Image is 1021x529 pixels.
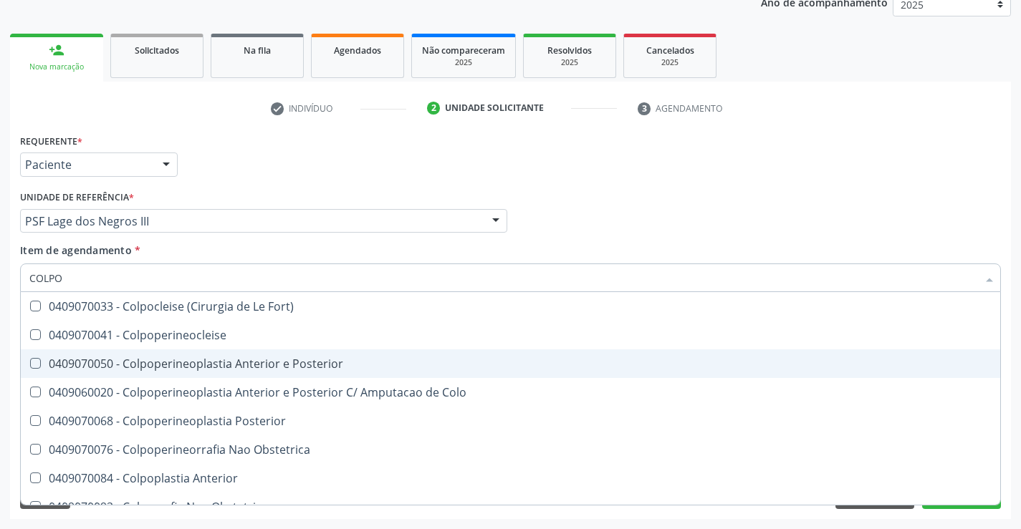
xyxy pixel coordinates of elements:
span: PSF Lage dos Negros III [25,214,478,228]
span: Não compareceram [422,44,505,57]
div: 2025 [534,57,605,68]
label: Unidade de referência [20,187,134,209]
div: 0409070076 - Colpoperineorrafia Nao Obstetrica [29,444,992,455]
span: Solicitados [135,44,179,57]
span: Agendados [334,44,381,57]
div: person_add [49,42,64,58]
div: Nova marcação [20,62,93,72]
span: Paciente [25,157,148,172]
div: 0409070050 - Colpoperineoplastia Anterior e Posterior [29,358,992,369]
span: Na fila [244,44,271,57]
div: Unidade solicitante [445,102,544,115]
input: Buscar por procedimentos [29,263,977,292]
div: 2025 [634,57,706,68]
div: 2025 [422,57,505,68]
div: 0409070033 - Colpocleise (Cirurgia de Le Fort) [29,301,992,312]
span: Item de agendamento [20,243,132,257]
span: Cancelados [646,44,694,57]
label: Requerente [20,130,82,152]
div: 2 [427,102,440,115]
div: 0409070068 - Colpoperineoplastia Posterior [29,415,992,427]
div: 0409070084 - Colpoplastia Anterior [29,472,992,484]
span: Resolvidos [547,44,592,57]
div: 0409070092 - Colporrafia Nao Obstetrica [29,501,992,513]
div: 0409070041 - Colpoperineocleise [29,329,992,341]
div: 0409060020 - Colpoperineoplastia Anterior e Posterior C/ Amputacao de Colo [29,387,992,398]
